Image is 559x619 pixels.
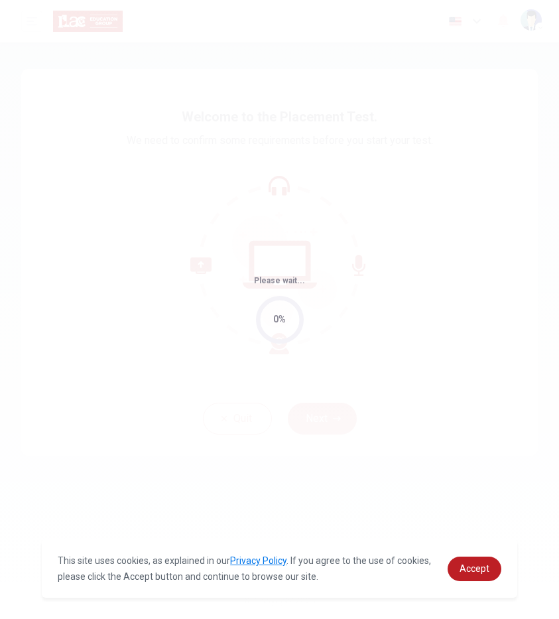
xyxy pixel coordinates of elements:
a: dismiss cookie message [448,557,501,581]
div: 0% [273,312,286,327]
span: Please wait... [254,276,305,285]
span: Accept [460,563,489,574]
div: cookieconsent [42,539,517,598]
span: This site uses cookies, as explained in our . If you agree to the use of cookies, please click th... [58,555,431,582]
a: Privacy Policy [230,555,286,566]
